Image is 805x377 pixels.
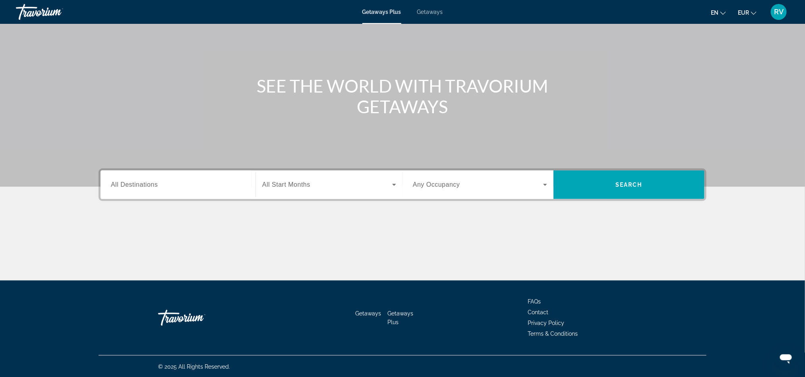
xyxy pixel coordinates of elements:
[711,10,718,16] span: en
[111,181,158,188] span: All Destinations
[158,306,238,330] a: Travorium
[413,181,460,188] span: Any Occupancy
[738,7,757,18] button: Change currency
[101,170,704,199] div: Search widget
[262,181,310,188] span: All Start Months
[356,310,381,317] a: Getaways
[16,2,95,22] a: Travorium
[528,309,548,315] a: Contact
[773,345,799,371] iframe: Knop om het berichtenvenster te openen
[553,170,704,199] button: Search
[362,9,401,15] a: Getaways Plus
[388,310,414,325] a: Getaways Plus
[774,8,784,16] span: RV
[711,7,726,18] button: Change language
[615,182,642,188] span: Search
[738,10,749,16] span: EUR
[528,331,578,337] a: Terms & Conditions
[528,298,541,305] a: FAQs
[158,363,230,370] span: © 2025 All Rights Reserved.
[417,9,443,15] a: Getaways
[768,4,789,20] button: User Menu
[253,75,552,117] h1: SEE THE WORLD WITH TRAVORIUM GETAWAYS
[528,320,564,326] a: Privacy Policy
